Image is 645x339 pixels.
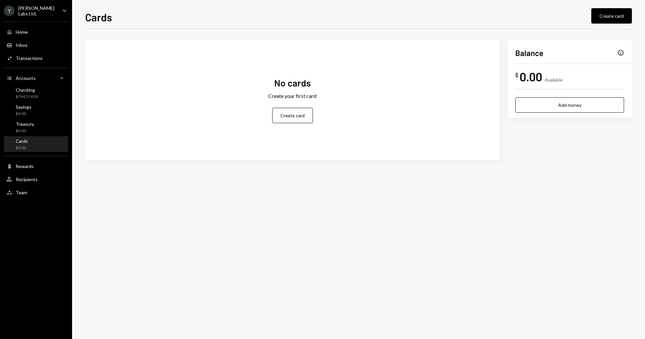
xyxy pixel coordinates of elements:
[16,121,34,127] div: Treasury
[16,190,27,195] div: Team
[16,138,28,144] div: Cards
[4,186,68,198] a: Team
[268,92,316,100] div: Create your first card
[16,111,31,117] div: $0.00
[16,163,34,169] div: Rewards
[4,119,68,135] a: Treasury$0.00
[545,77,563,83] div: Available
[4,72,68,84] a: Accounts
[515,97,624,113] button: Add money
[4,160,68,172] a: Rewards
[4,26,68,38] a: Home
[4,85,68,101] a: Checking$794,574.03
[16,145,28,151] div: $0.00
[85,10,112,24] h1: Cards
[18,5,57,16] div: [PERSON_NAME] Labs Ltd.
[520,69,542,84] div: 0.00
[4,39,68,51] a: Inbox
[4,102,68,118] a: Savings$0.00
[4,136,68,152] a: Cards$0.00
[16,104,31,110] div: Savings
[16,29,28,35] div: Home
[16,75,36,81] div: Accounts
[274,77,311,89] div: No cards
[16,42,28,48] div: Inbox
[4,173,68,185] a: Recipients
[16,177,38,182] div: Recipients
[16,128,34,134] div: $0.00
[591,8,632,24] button: Create card
[4,52,68,64] a: Transactions
[16,94,38,100] div: $794,574.03
[4,6,14,16] div: T
[515,72,518,78] div: $
[272,108,313,123] button: Create card
[16,55,43,61] div: Transactions
[515,47,543,58] h2: Balance
[16,87,38,93] div: Checking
